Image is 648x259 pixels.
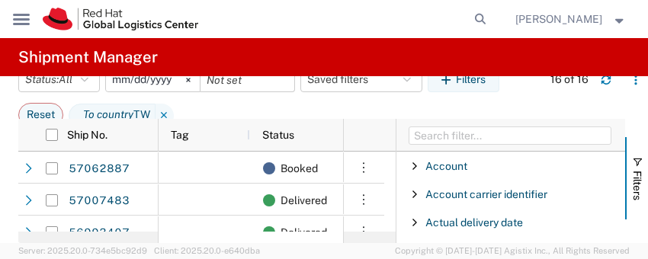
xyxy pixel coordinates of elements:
a: 57007483 [68,189,130,213]
i: To country [83,107,133,123]
span: Tag [171,129,189,141]
a: 56993407 [68,221,130,245]
input: Not set [106,69,200,91]
span: Filters [631,171,643,200]
span: Status [262,129,294,141]
button: Reset [18,103,63,127]
span: Server: 2025.20.0-734e5bc92d9 [18,246,147,255]
input: Not set [200,69,294,91]
span: Account [425,160,467,172]
div: 16 of 16 [550,72,589,88]
span: Actual delivery date [425,216,523,229]
span: Kirk Newcross [515,11,602,27]
button: Filters [428,67,499,91]
button: Saved filters [300,68,422,92]
input: Filter Columns Input [409,126,611,145]
span: Booked [281,152,318,184]
span: All [59,73,72,85]
div: Filter List 66 Filters [396,152,625,243]
a: 57062887 [68,157,130,181]
span: Ship No. [67,129,107,141]
span: Delivered [281,216,327,248]
span: Delivered [281,184,327,216]
button: [PERSON_NAME] [515,10,627,28]
button: Status:All [18,68,100,92]
span: Account carrier identifier [425,188,547,200]
span: Copyright © [DATE]-[DATE] Agistix Inc., All Rights Reserved [395,245,630,257]
h4: Shipment Manager [18,38,158,76]
span: To country TW [69,104,156,128]
img: logo [43,8,198,30]
span: Client: 2025.20.0-e640dba [154,246,260,255]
